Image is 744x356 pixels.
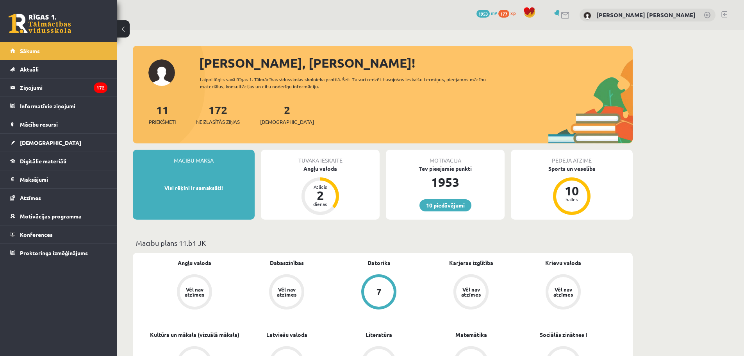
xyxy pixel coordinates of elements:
[10,60,107,78] a: Aktuāli
[366,331,392,339] a: Literatūra
[511,165,633,173] div: Sports un veselība
[510,10,516,16] span: xp
[386,173,505,191] div: 1953
[476,10,490,18] span: 1953
[261,165,380,173] div: Angļu valoda
[184,287,205,297] div: Vēl nav atzīmes
[178,259,211,267] a: Angļu valoda
[148,274,241,311] a: Vēl nav atzīmes
[276,287,298,297] div: Vēl nav atzīmes
[498,10,509,18] span: 177
[376,288,382,296] div: 7
[196,118,240,126] span: Neizlasītās ziņas
[20,213,82,220] span: Motivācijas programma
[517,274,609,311] a: Vēl nav atzīmes
[133,150,255,165] div: Mācību maksa
[583,12,591,20] img: Aleks Aleksejs Čertogonovs
[10,79,107,97] a: Ziņojumi172
[20,79,107,97] legend: Ziņojumi
[309,184,332,189] div: Atlicis
[270,259,304,267] a: Dabaszinības
[261,165,380,216] a: Angļu valoda Atlicis 2 dienas
[241,274,333,311] a: Vēl nav atzīmes
[20,66,39,73] span: Aktuāli
[20,170,107,188] legend: Maksājumi
[460,287,482,297] div: Vēl nav atzīmes
[511,150,633,165] div: Pēdējā atzīme
[199,54,633,72] div: [PERSON_NAME], [PERSON_NAME]!
[261,150,380,165] div: Tuvākā ieskaite
[150,331,239,339] a: Kultūra un māksla (vizuālā māksla)
[94,82,107,93] i: 172
[20,231,53,238] span: Konferences
[200,76,500,90] div: Laipni lūgts savā Rīgas 1. Tālmācības vidusskolas skolnieka profilā. Šeit Tu vari redzēt tuvojošo...
[511,165,633,216] a: Sports un veselība 10 balles
[419,199,471,211] a: 10 piedāvājumi
[552,287,574,297] div: Vēl nav atzīmes
[10,170,107,188] a: Maksājumi
[10,42,107,60] a: Sākums
[596,11,696,19] a: [PERSON_NAME] [PERSON_NAME]
[20,249,88,256] span: Proktoringa izmēģinājums
[309,202,332,206] div: dienas
[10,207,107,225] a: Motivācijas programma
[20,47,40,54] span: Sākums
[10,97,107,115] a: Informatīvie ziņojumi
[425,274,517,311] a: Vēl nav atzīmes
[196,103,240,126] a: 172Neizlasītās ziņas
[386,150,505,165] div: Motivācija
[20,194,41,201] span: Atzīmes
[455,331,487,339] a: Matemātika
[449,259,493,267] a: Karjeras izglītība
[266,331,307,339] a: Latviešu valoda
[136,238,630,248] p: Mācību plāns 11.b1 JK
[560,197,583,202] div: balles
[20,157,66,165] span: Digitālie materiāli
[20,139,81,146] span: [DEMOGRAPHIC_DATA]
[260,118,314,126] span: [DEMOGRAPHIC_DATA]
[368,259,391,267] a: Datorika
[498,10,519,16] a: 177 xp
[10,244,107,262] a: Proktoringa izmēģinājums
[20,97,107,115] legend: Informatīvie ziņojumi
[149,103,176,126] a: 11Priekšmeti
[20,121,58,128] span: Mācību resursi
[491,10,497,16] span: mP
[10,225,107,243] a: Konferences
[10,115,107,133] a: Mācību resursi
[260,103,314,126] a: 2[DEMOGRAPHIC_DATA]
[560,184,583,197] div: 10
[333,274,425,311] a: 7
[386,165,505,173] div: Tev pieejamie punkti
[9,14,71,33] a: Rīgas 1. Tālmācības vidusskola
[545,259,581,267] a: Krievu valoda
[10,189,107,207] a: Atzīmes
[149,118,176,126] span: Priekšmeti
[476,10,497,16] a: 1953 mP
[10,134,107,152] a: [DEMOGRAPHIC_DATA]
[137,184,251,192] p: Visi rēķini ir samaksāti!
[540,331,587,339] a: Sociālās zinātnes I
[309,189,332,202] div: 2
[10,152,107,170] a: Digitālie materiāli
